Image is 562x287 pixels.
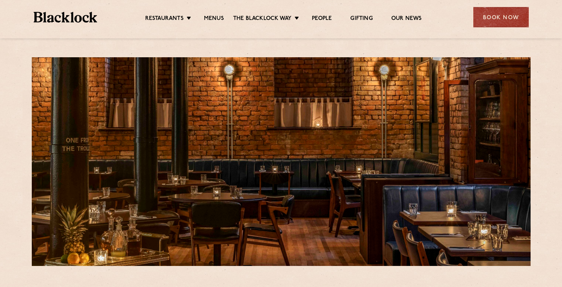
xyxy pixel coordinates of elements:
[350,15,372,23] a: Gifting
[204,15,224,23] a: Menus
[391,15,422,23] a: Our News
[233,15,292,23] a: The Blacklock Way
[145,15,184,23] a: Restaurants
[473,7,529,27] div: Book Now
[34,12,98,23] img: BL_Textured_Logo-footer-cropped.svg
[312,15,332,23] a: People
